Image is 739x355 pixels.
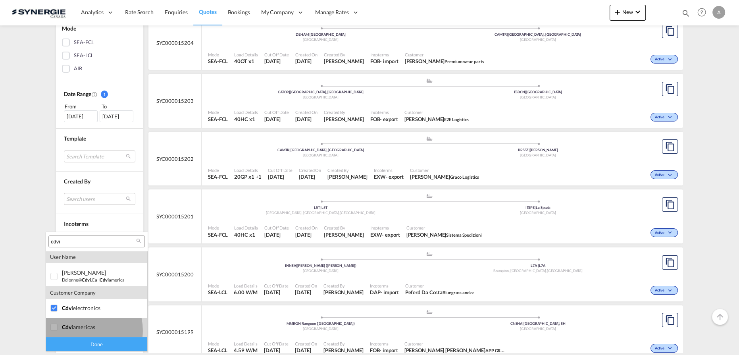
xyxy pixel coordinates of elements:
div: <span class="highlightedText">cdvi</span> electronics [62,305,124,311]
span: cdvi [82,277,91,282]
div: denise DIONNE [62,269,124,276]
span: cdvi [100,277,109,282]
div: Done [46,337,147,351]
input: Search Customer Details [51,238,136,245]
span: cdvi [62,324,73,330]
div: <span class="highlightedText">cdvi</span> americas [62,324,124,330]
small: ddionne@ .ca [62,277,97,282]
span: cdvi [62,305,73,311]
div: user name [46,251,147,263]
small: | americas [98,277,127,282]
md-icon: icon-magnify [136,238,142,244]
div: customer company [46,286,147,299]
